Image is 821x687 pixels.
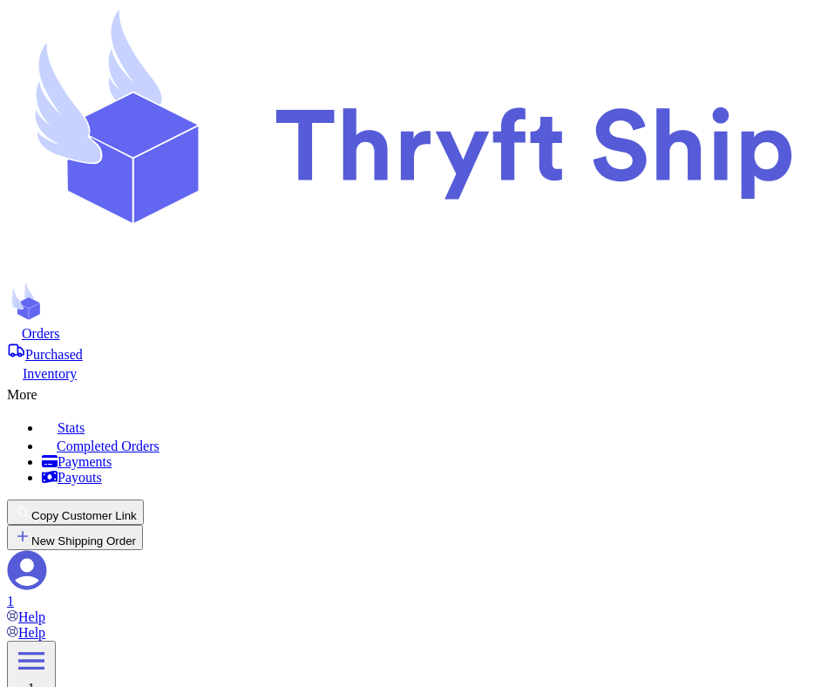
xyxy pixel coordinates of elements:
span: Help [18,609,45,624]
span: Help [18,625,45,640]
span: Payouts [58,470,102,485]
a: Purchased [7,342,814,363]
span: Payments [58,454,112,469]
a: Inventory [7,363,814,382]
span: Inventory [23,366,77,381]
a: Orders [7,324,814,342]
span: Purchased [25,347,83,362]
span: Stats [58,420,85,435]
a: Payments [42,454,814,470]
a: Completed Orders [42,436,814,454]
div: More [7,382,814,403]
a: Stats [42,417,814,436]
a: Payouts [42,470,814,486]
span: Orders [22,326,60,341]
div: 1 [7,594,814,609]
a: 1 [7,550,814,609]
span: Completed Orders [57,439,159,453]
button: Copy Customer Link [7,500,144,525]
a: Help [7,609,45,624]
a: Help [7,625,45,640]
button: New Shipping Order [7,525,143,550]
